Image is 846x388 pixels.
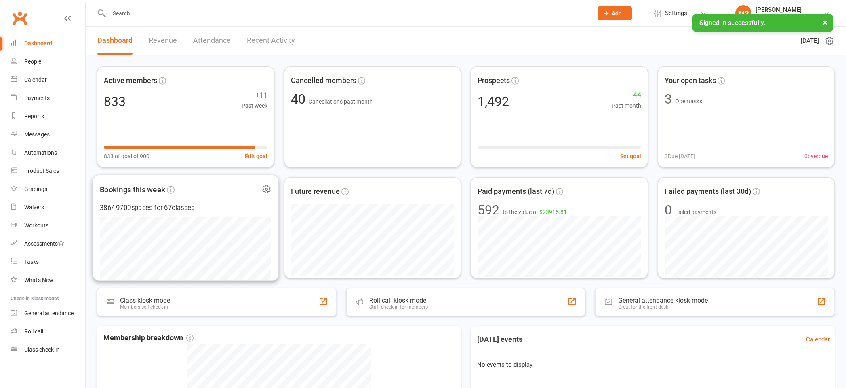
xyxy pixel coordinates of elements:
a: Automations [11,144,85,162]
span: Failed payments (last 30d) [665,186,751,197]
span: to the value of [503,208,567,216]
input: Search... [107,8,587,19]
div: General attendance kiosk mode [618,297,708,304]
button: Add [598,6,632,20]
span: 833 of goal of 900 [104,152,149,161]
div: Gradings [24,186,47,192]
div: 833 [104,95,126,108]
div: 1,492 [478,95,509,108]
a: Revenue [149,27,177,55]
span: Bookings this week [100,183,165,195]
div: Workouts [24,222,48,229]
a: Messages [11,125,85,144]
a: Class kiosk mode [11,341,85,359]
span: Your open tasks [665,75,716,87]
span: Past week [242,101,267,110]
div: General attendance [24,310,74,316]
a: General attendance kiosk mode [11,304,85,322]
div: Reports [24,113,44,119]
a: What's New [11,271,85,289]
a: Waivers [11,198,85,216]
a: Clubworx [10,8,30,28]
div: Roll call kiosk mode [369,297,428,304]
div: MS [735,5,751,21]
a: Assessments [11,235,85,253]
a: Dashboard [11,34,85,53]
span: +44 [612,89,641,101]
h3: [DATE] events [471,332,529,347]
span: +11 [242,89,267,101]
div: Class kiosk mode [120,297,170,304]
a: Workouts [11,216,85,235]
span: $23915.81 [539,209,567,215]
span: Cancelled members [291,75,356,87]
a: Recent Activity [247,27,295,55]
span: 40 [291,91,309,107]
div: 0 [665,204,672,216]
div: Messages [24,131,50,138]
div: Staff check-in for members [369,304,428,310]
div: 592 [478,204,499,216]
span: Add [612,10,622,17]
div: Tasks [24,259,39,265]
span: 3 Due [DATE] [665,152,695,161]
div: People [24,58,41,65]
a: Calendar [11,71,85,89]
a: Calendar [806,335,830,344]
a: Gradings [11,180,85,198]
span: [DATE] [801,36,819,46]
span: Past month [612,101,641,110]
span: Active members [104,75,157,87]
span: Cancellations past month [309,98,373,105]
span: Membership breakdown [103,332,194,344]
a: Dashboard [97,27,133,55]
div: Dashboard [24,40,52,47]
span: Failed payments [675,208,716,216]
a: Tasks [11,253,85,271]
div: Automations [24,149,57,156]
a: Attendance [193,27,231,55]
div: Bujutsu Martial Arts Centre [756,13,823,21]
span: Prospects [478,75,510,87]
div: Assessments [24,240,64,247]
div: Members self check-in [120,304,170,310]
a: People [11,53,85,71]
span: Paid payments (last 7d) [478,186,554,197]
div: Roll call [24,328,43,335]
span: Settings [665,4,687,22]
div: 386 / 9700 spaces for 67 classes [100,202,271,213]
div: 3 [665,93,672,106]
a: Product Sales [11,162,85,180]
a: Payments [11,89,85,107]
div: Waivers [24,204,44,210]
span: 0 overdue [804,152,828,161]
div: No events to display [467,353,838,376]
button: Set goal [620,152,641,161]
div: Calendar [24,76,47,83]
span: Future revenue [291,186,340,197]
a: Reports [11,107,85,125]
button: Edit goal [245,152,267,161]
div: Payments [24,95,50,101]
span: Signed in successfully. [699,19,765,27]
a: Roll call [11,322,85,341]
div: Product Sales [24,167,59,174]
div: What's New [24,277,53,283]
div: [PERSON_NAME] [756,6,823,13]
div: Class check-in [24,346,60,353]
div: Great for the front desk [618,304,708,310]
button: × [818,14,832,31]
span: Open tasks [675,98,702,104]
